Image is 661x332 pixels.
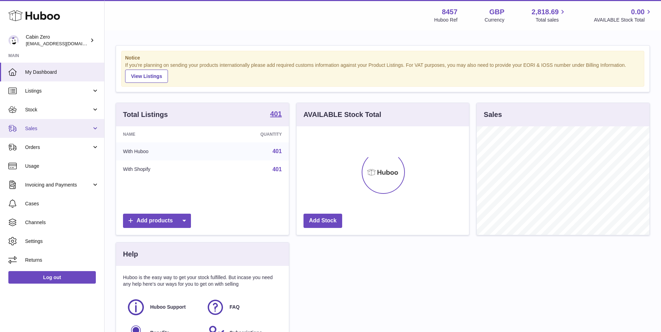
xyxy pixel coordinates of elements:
div: If you're planning on sending your products internationally please add required customs informati... [125,62,640,83]
span: 0.00 [631,7,645,17]
strong: 401 [270,110,282,117]
span: Settings [25,238,99,245]
span: 2,818.69 [532,7,559,17]
span: Sales [25,125,92,132]
th: Name [116,126,209,142]
span: FAQ [230,304,240,310]
th: Quantity [209,126,289,142]
div: Currency [485,17,505,23]
span: Invoicing and Payments [25,182,92,188]
span: Huboo Support [150,304,186,310]
td: With Huboo [116,142,209,160]
a: View Listings [125,70,168,83]
h3: AVAILABLE Stock Total [303,110,381,119]
span: Listings [25,88,92,94]
a: 0.00 AVAILABLE Stock Total [594,7,653,23]
span: Usage [25,163,99,169]
a: 2,818.69 Total sales [532,7,567,23]
span: [EMAIL_ADDRESS][DOMAIN_NAME] [26,41,102,46]
span: Cases [25,200,99,207]
a: 401 [272,166,282,172]
span: My Dashboard [25,69,99,76]
a: Add products [123,214,191,228]
img: internalAdmin-8457@internal.huboo.com [8,35,19,46]
span: AVAILABLE Stock Total [594,17,653,23]
span: Orders [25,144,92,151]
div: Huboo Ref [434,17,458,23]
a: Huboo Support [126,298,199,317]
a: Log out [8,271,96,284]
p: Huboo is the easy way to get your stock fulfilled. But incase you need any help here's our ways f... [123,274,282,287]
div: Cabin Zero [26,34,89,47]
a: Add Stock [303,214,342,228]
h3: Help [123,250,138,259]
strong: Notice [125,55,640,61]
a: 401 [272,148,282,154]
span: Channels [25,219,99,226]
span: Total sales [536,17,567,23]
h3: Total Listings [123,110,168,119]
a: 401 [270,110,282,119]
h3: Sales [484,110,502,119]
strong: 8457 [442,7,458,17]
a: FAQ [206,298,278,317]
span: Stock [25,106,92,113]
td: With Shopify [116,160,209,179]
span: Returns [25,257,99,263]
strong: GBP [489,7,504,17]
